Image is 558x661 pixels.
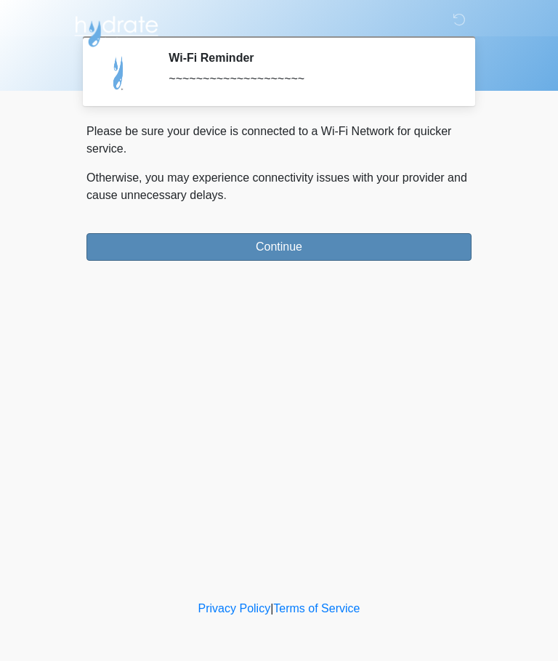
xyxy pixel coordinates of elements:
img: Hydrate IV Bar - Arcadia Logo [72,11,161,48]
a: Privacy Policy [198,602,271,615]
p: Please be sure your device is connected to a Wi-Fi Network for quicker service. [86,123,472,158]
a: Terms of Service [273,602,360,615]
a: | [270,602,273,615]
button: Continue [86,233,472,261]
div: ~~~~~~~~~~~~~~~~~~~~ [169,70,450,88]
span: . [224,189,227,201]
p: Otherwise, you may experience connectivity issues with your provider and cause unnecessary delays [86,169,472,204]
img: Agent Avatar [97,51,141,94]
